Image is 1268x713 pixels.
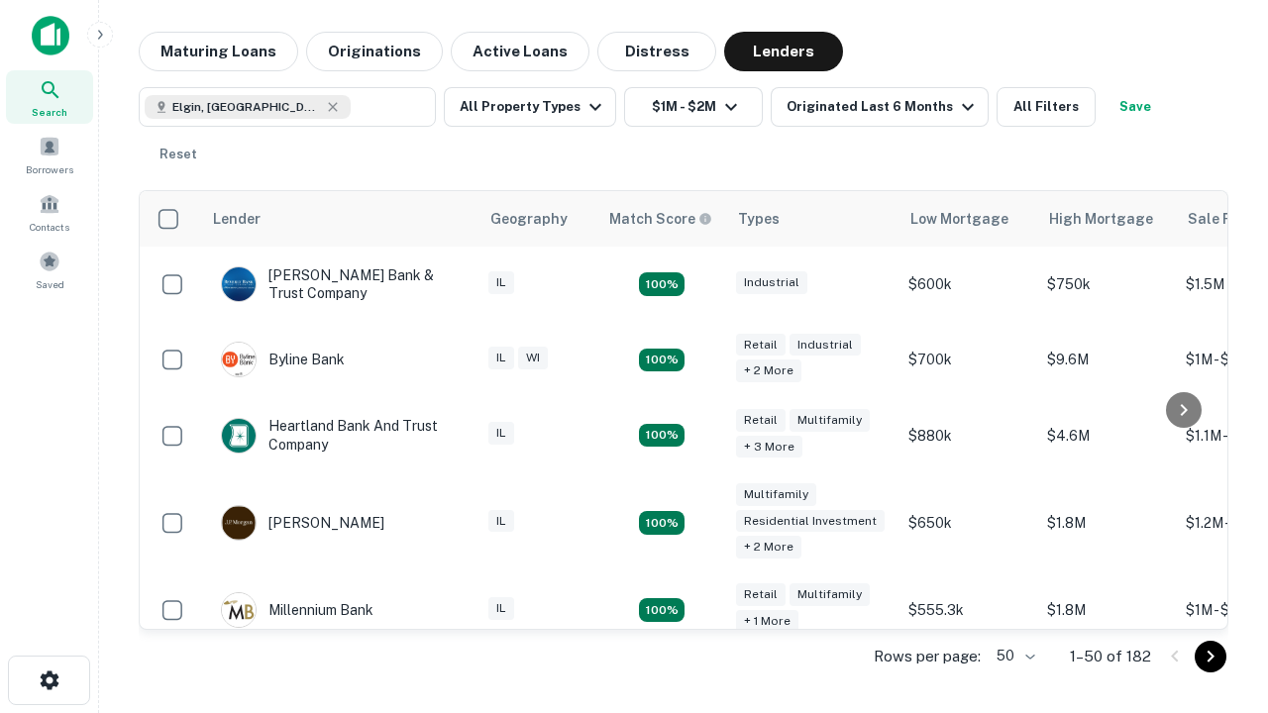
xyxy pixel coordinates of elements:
td: $880k [898,397,1037,472]
div: IL [488,422,514,445]
div: Multifamily [790,409,870,432]
div: IL [488,347,514,369]
img: picture [222,593,256,627]
div: Matching Properties: 16, hasApolloMatch: undefined [639,598,685,622]
td: $1.8M [1037,473,1176,573]
div: Industrial [790,334,861,356]
td: $1.8M [1037,572,1176,648]
a: Saved [6,243,93,296]
td: $750k [1037,247,1176,322]
th: High Mortgage [1037,191,1176,247]
th: Types [726,191,898,247]
div: Capitalize uses an advanced AI algorithm to match your search with the best lender. The match sco... [609,208,712,230]
img: capitalize-icon.png [32,16,69,55]
div: + 2 more [736,359,801,382]
div: Types [738,207,780,231]
div: Lender [213,207,261,231]
td: $650k [898,473,1037,573]
p: Rows per page: [874,645,981,668]
a: Contacts [6,185,93,239]
div: Multifamily [736,483,816,506]
a: Borrowers [6,128,93,181]
button: $1M - $2M [624,87,763,127]
iframe: Chat Widget [1169,555,1268,650]
span: Contacts [30,219,69,235]
div: High Mortgage [1049,207,1153,231]
span: Search [32,104,67,120]
div: [PERSON_NAME] Bank & Trust Company [221,266,459,302]
img: picture [222,267,256,301]
span: Borrowers [26,161,73,177]
td: $600k [898,247,1037,322]
img: picture [222,506,256,540]
div: Multifamily [790,583,870,606]
button: All Property Types [444,87,616,127]
button: Distress [597,32,716,71]
button: Save your search to get updates of matches that match your search criteria. [1104,87,1167,127]
button: Originated Last 6 Months [771,87,989,127]
th: Low Mortgage [898,191,1037,247]
div: Byline Bank [221,342,345,377]
div: Residential Investment [736,510,885,533]
div: [PERSON_NAME] [221,505,384,541]
h6: Match Score [609,208,708,230]
div: Millennium Bank [221,592,373,628]
th: Capitalize uses an advanced AI algorithm to match your search with the best lender. The match sco... [597,191,726,247]
button: Originations [306,32,443,71]
div: Originated Last 6 Months [787,95,980,119]
div: Low Mortgage [910,207,1008,231]
th: Geography [478,191,597,247]
div: IL [488,510,514,533]
div: Matching Properties: 19, hasApolloMatch: undefined [639,424,685,448]
div: Retail [736,334,786,356]
button: All Filters [997,87,1096,127]
button: Go to next page [1195,641,1226,672]
div: Retail [736,409,786,432]
td: $4.6M [1037,397,1176,472]
span: Elgin, [GEOGRAPHIC_DATA], [GEOGRAPHIC_DATA] [172,98,321,116]
span: Saved [36,276,64,292]
div: 50 [989,642,1038,670]
img: picture [222,343,256,376]
a: Search [6,70,93,124]
td: $700k [898,322,1037,397]
td: $9.6M [1037,322,1176,397]
button: Maturing Loans [139,32,298,71]
td: $555.3k [898,572,1037,648]
button: Lenders [724,32,843,71]
div: Retail [736,583,786,606]
div: Matching Properties: 25, hasApolloMatch: undefined [639,511,685,535]
div: WI [518,347,548,369]
div: IL [488,597,514,620]
button: Reset [147,135,210,174]
div: Matching Properties: 28, hasApolloMatch: undefined [639,272,685,296]
div: Heartland Bank And Trust Company [221,417,459,453]
div: Matching Properties: 19, hasApolloMatch: undefined [639,349,685,372]
div: + 2 more [736,536,801,559]
div: IL [488,271,514,294]
img: picture [222,419,256,453]
div: + 1 more [736,610,798,633]
div: + 3 more [736,436,802,458]
th: Lender [201,191,478,247]
div: Geography [490,207,568,231]
div: Industrial [736,271,807,294]
button: Active Loans [451,32,589,71]
p: 1–50 of 182 [1070,645,1151,668]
